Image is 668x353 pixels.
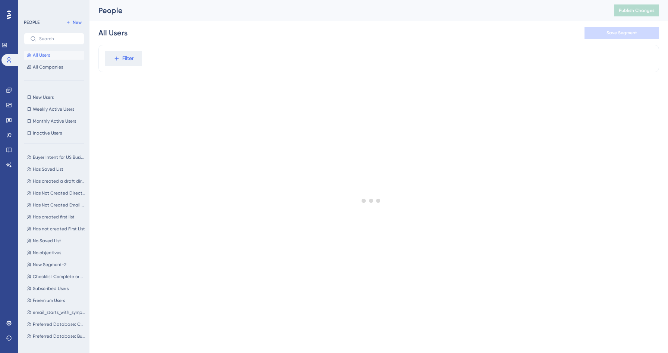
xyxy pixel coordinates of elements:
[63,18,84,27] button: New
[33,274,86,280] span: Checklist Complete or Dismissed
[33,333,86,339] span: Preferred Database: Business
[24,308,89,317] button: email_starts_with_symphony
[33,321,86,327] span: Preferred Database: Consumer
[606,30,637,36] span: Save Segment
[584,27,659,39] button: Save Segment
[24,117,84,126] button: Monthly Active Users
[614,4,659,16] button: Publish Changes
[24,272,89,281] button: Checklist Complete or Dismissed
[33,130,62,136] span: Inactive Users
[619,7,655,13] span: Publish Changes
[24,332,89,341] button: Preferred Database: Business
[33,64,63,70] span: All Companies
[39,36,78,41] input: Search
[33,226,85,232] span: Has not created First List
[24,236,89,245] button: No Saved List
[98,28,127,38] div: All Users
[24,165,89,174] button: Has Saved List
[33,154,86,160] span: Buyer Intent for US Business
[24,284,89,293] button: Subscribed Users
[33,94,54,100] span: New Users
[24,153,89,162] button: Buyer Intent for US Business
[24,320,89,329] button: Preferred Database: Consumer
[33,262,66,268] span: New Segment-2
[24,93,84,102] button: New Users
[33,202,86,208] span: Has Not Created Email Campaign
[33,286,69,291] span: Subscribed Users
[24,177,89,186] button: Has created a draft direct mail campaign
[24,105,84,114] button: Weekly Active Users
[24,51,84,60] button: All Users
[24,129,84,138] button: Inactive Users
[24,63,84,72] button: All Companies
[24,296,89,305] button: Freemium Users
[98,5,596,16] div: People
[73,19,82,25] span: New
[33,190,86,196] span: Has Not Created Direct Mail Campaign
[33,166,63,172] span: Has Saved List
[33,106,74,112] span: Weekly Active Users
[33,52,50,58] span: All Users
[33,214,75,220] span: Has created first list
[24,189,89,198] button: Has Not Created Direct Mail Campaign
[33,309,86,315] span: email_starts_with_symphony
[24,201,89,209] button: Has Not Created Email Campaign
[24,19,40,25] div: PEOPLE
[33,250,61,256] span: No objectives
[24,212,89,221] button: Has created first list
[24,224,89,233] button: Has not created First List
[33,238,61,244] span: No Saved List
[33,178,86,184] span: Has created a draft direct mail campaign
[24,260,89,269] button: New Segment-2
[24,248,89,257] button: No objectives
[33,118,76,124] span: Monthly Active Users
[33,297,65,303] span: Freemium Users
